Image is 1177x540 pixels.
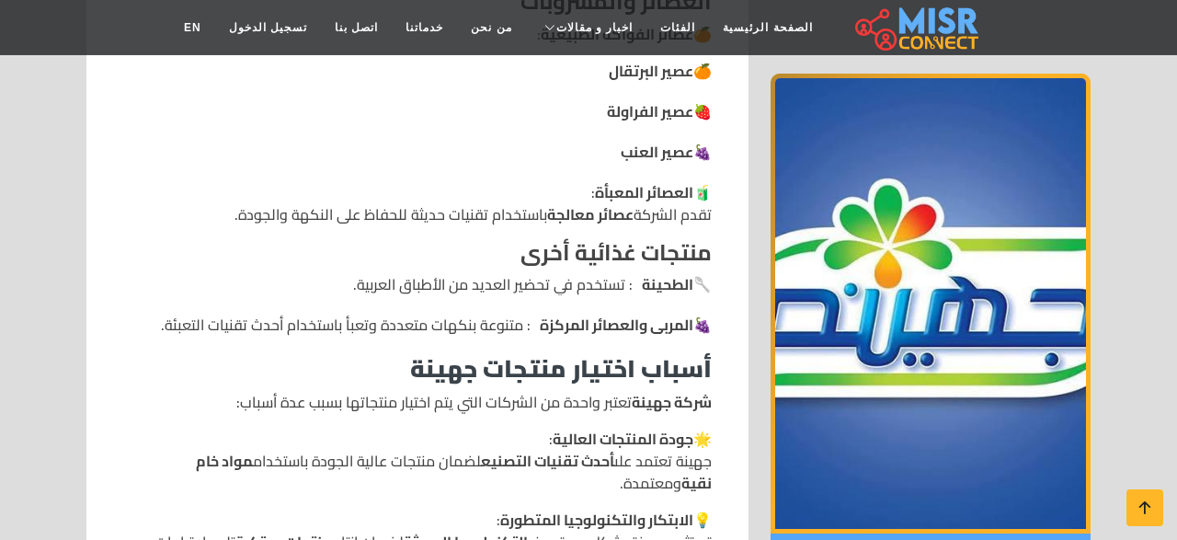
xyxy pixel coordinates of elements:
[123,314,712,336] li: 🍇 : متنوعة بنكهات متعددة وتعبأ باستخدام أحدث تقنيات التعبئة.
[481,447,614,475] strong: أحدث تقنيات التصنيع
[215,10,321,45] a: تسجيل الدخول
[709,10,826,45] a: الصفحة الرئيسية
[556,19,634,36] span: اخبار و مقالات
[123,273,712,295] li: 🥄 : تستخدم في تحضير العديد من الأطباق العربية.
[123,60,712,82] li: 🍊
[526,10,647,45] a: اخبار و مقالات
[321,10,392,45] a: اتصل بنا
[621,141,693,163] strong: عصير العنب
[196,447,712,497] strong: مواد خام نقية
[646,10,709,45] a: الفئات
[607,100,693,122] strong: عصير الفراولة
[392,10,457,45] a: خدماتنا
[520,232,712,273] strong: منتجات غذائية أخرى
[457,10,525,45] a: من نحن
[410,346,712,391] strong: أسباب اختيار منتجات جهينة
[123,141,712,163] li: 🍇
[855,5,978,51] img: main.misr_connect
[123,428,712,494] p: 🌟 : جهينة تعتمد على لضمان منتجات عالية الجودة باستخدام ومعتمدة.
[170,10,215,45] a: EN
[595,178,693,206] strong: العصائر المعبأة
[547,201,634,228] strong: عصائر معالجة
[540,314,693,336] strong: المربى والعصائر المركزة
[123,391,712,413] p: تعتبر واحدة من الشركات التي يتم اختيار منتجاتها بسبب عدة أسباب:
[771,74,1091,534] div: 1 / 1
[771,74,1091,534] img: شركة جهينة
[642,273,693,295] strong: الطحينة
[123,181,712,225] p: 🧃 : تقدم الشركة باستخدام تقنيات حديثة للحفاظ على النكهة والجودة.
[632,388,712,416] strong: شركة جهينة
[123,100,712,122] li: 🍓
[500,506,693,534] strong: الابتكار والتكنولوجيا المتطورة
[553,425,693,453] strong: جودة المنتجات العالية
[609,60,693,82] strong: عصير البرتقال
